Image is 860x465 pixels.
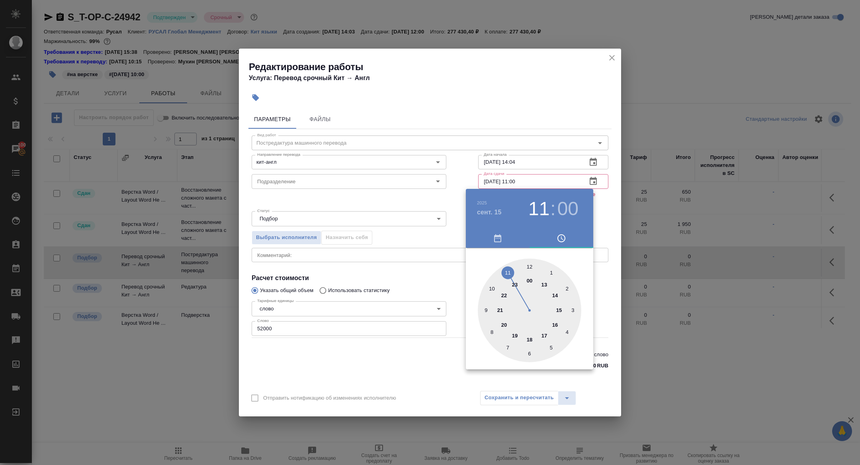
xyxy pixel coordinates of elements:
[477,200,487,205] button: 2025
[477,208,502,217] button: сент. 15
[550,198,555,220] h3: :
[528,198,549,220] button: 11
[557,198,579,220] button: 00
